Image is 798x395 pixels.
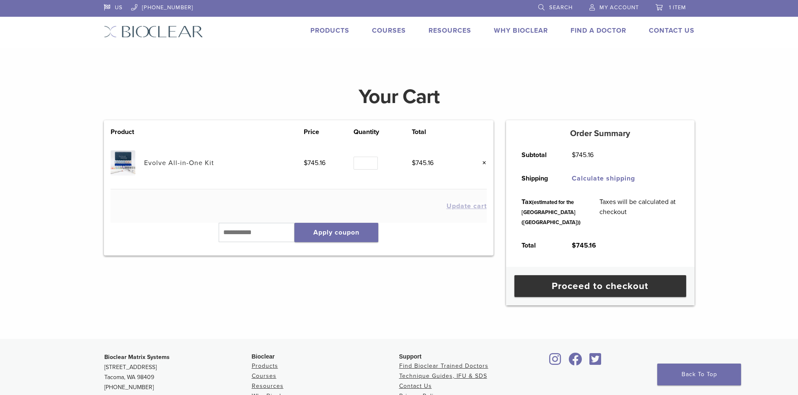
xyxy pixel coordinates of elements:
small: (estimated for the [GEOGRAPHIC_DATA] ([GEOGRAPHIC_DATA])) [522,199,581,226]
bdi: 745.16 [304,159,325,167]
th: Total [412,127,462,137]
bdi: 745.16 [412,159,434,167]
span: $ [572,151,576,159]
img: Evolve All-in-One Kit [111,150,135,175]
a: Resources [429,26,471,35]
span: $ [572,241,576,250]
bdi: 745.16 [572,241,596,250]
a: Find Bioclear Trained Doctors [399,362,488,369]
a: Evolve All-in-One Kit [144,159,214,167]
td: Taxes will be calculated at checkout [590,190,688,234]
a: Products [252,362,278,369]
a: Why Bioclear [494,26,548,35]
a: Technique Guides, IFU & SDS [399,372,487,380]
a: Courses [252,372,276,380]
button: Update cart [447,203,487,209]
a: Resources [252,382,284,390]
bdi: 745.16 [572,151,594,159]
span: My Account [599,4,639,11]
img: Bioclear [104,26,203,38]
a: Calculate shipping [572,174,635,183]
a: Products [310,26,349,35]
span: 1 item [669,4,686,11]
th: Shipping [512,167,563,190]
a: Courses [372,26,406,35]
a: Back To Top [657,364,741,385]
button: Apply coupon [294,223,378,242]
th: Product [111,127,144,137]
span: Support [399,353,422,360]
a: Proceed to checkout [514,275,686,297]
h1: Your Cart [98,87,701,107]
span: $ [412,159,416,167]
p: [STREET_ADDRESS] Tacoma, WA 98409 [PHONE_NUMBER] [104,352,252,392]
th: Price [304,127,354,137]
a: Bioclear [566,358,585,366]
th: Quantity [354,127,412,137]
a: Bioclear [587,358,604,366]
th: Tax [512,190,590,234]
th: Total [512,234,563,257]
th: Subtotal [512,143,563,167]
span: Bioclear [252,353,275,360]
a: Contact Us [649,26,695,35]
span: $ [304,159,307,167]
strong: Bioclear Matrix Systems [104,354,170,361]
a: Bioclear [547,358,564,366]
span: Search [549,4,573,11]
h5: Order Summary [506,129,695,139]
a: Remove this item [476,157,487,168]
a: Find A Doctor [571,26,626,35]
a: Contact Us [399,382,432,390]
